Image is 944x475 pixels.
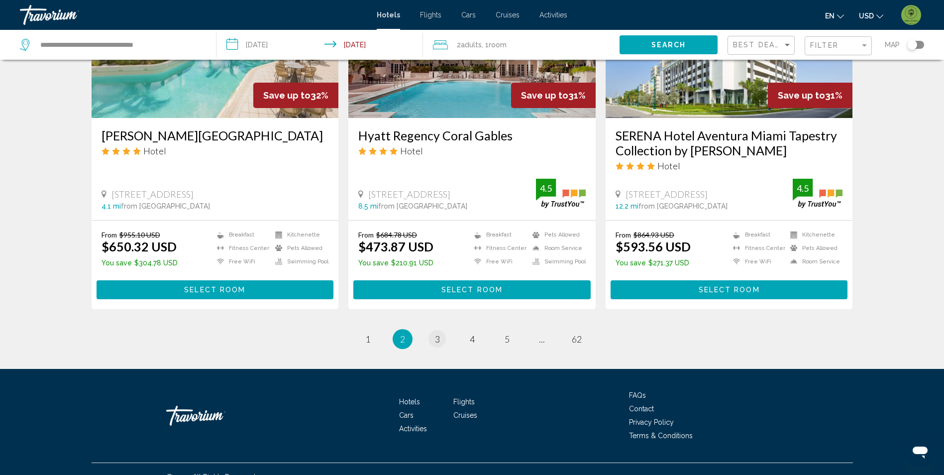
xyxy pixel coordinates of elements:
[616,239,691,254] ins: $593.56 USD
[470,334,475,345] span: 4
[616,259,691,267] p: $271.37 USD
[900,40,924,49] button: Toggle map
[270,257,328,266] li: Swimming Pool
[785,231,842,239] li: Kitchenette
[92,329,853,349] ul: Pagination
[143,145,166,156] span: Hotel
[461,11,476,19] span: Cars
[626,189,708,200] span: [STREET_ADDRESS]
[521,90,568,101] span: Save up to
[859,12,874,20] span: USD
[423,30,620,60] button: Travelers: 2 adults, 0 children
[511,83,596,108] div: 31%
[377,11,400,19] a: Hotels
[629,432,693,440] a: Terms & Conditions
[616,202,638,210] span: 12.2 mi
[400,145,423,156] span: Hotel
[453,411,477,419] a: Cruises
[358,259,433,267] p: $210.91 USD
[699,286,760,294] span: Select Room
[457,38,482,52] span: 2
[353,280,591,299] button: Select Room
[859,8,883,23] button: Change currency
[482,38,507,52] span: , 1
[216,30,423,60] button: Check-in date: Aug 29, 2025 Check-out date: Sep 1, 2025
[368,189,450,200] span: [STREET_ADDRESS]
[97,280,334,299] button: Select Room
[469,231,527,239] li: Breakfast
[358,259,389,267] span: You save
[212,257,270,266] li: Free WiFi
[102,231,117,239] span: From
[733,41,785,49] span: Best Deals
[793,182,813,194] div: 4.5
[616,128,843,158] a: SERENA Hotel Aventura Miami Tapestry Collection by [PERSON_NAME]
[733,41,792,50] mat-select: Sort by
[885,38,900,52] span: Map
[453,398,475,406] a: Flights
[399,398,420,406] a: Hotels
[102,239,177,254] ins: $650.32 USD
[527,244,586,252] li: Room Service
[469,257,527,266] li: Free WiFi
[270,231,328,239] li: Kitchenette
[119,231,160,239] del: $955.10 USD
[420,11,441,19] a: Flights
[527,257,586,266] li: Swimming Pool
[435,334,440,345] span: 3
[102,202,121,210] span: 4.1 mi
[184,286,245,294] span: Select Room
[768,83,852,108] div: 31%
[505,334,510,345] span: 5
[620,35,718,54] button: Search
[904,435,936,467] iframe: Button to launch messaging window
[539,334,545,345] span: ...
[365,334,370,345] span: 1
[657,160,680,171] span: Hotel
[778,90,825,101] span: Save up to
[616,259,646,267] span: You save
[399,411,414,419] span: Cars
[616,231,631,239] span: From
[399,425,427,433] a: Activities
[102,128,329,143] a: [PERSON_NAME][GEOGRAPHIC_DATA]
[111,189,194,200] span: [STREET_ADDRESS]
[20,5,367,25] a: Travorium
[825,12,835,20] span: en
[496,11,520,19] a: Cruises
[572,334,582,345] span: 62
[358,145,586,156] div: 4 star Hotel
[441,286,503,294] span: Select Room
[728,231,785,239] li: Breakfast
[212,244,270,252] li: Fitness Center
[378,202,467,210] span: from [GEOGRAPHIC_DATA]
[469,244,527,252] li: Fitness Center
[611,283,848,294] a: Select Room
[527,231,586,239] li: Pets Allowed
[358,239,433,254] ins: $473.87 USD
[353,283,591,294] a: Select Room
[253,83,338,108] div: 32%
[166,401,266,431] a: Travorium
[358,128,586,143] a: Hyatt Regency Coral Gables
[805,36,872,56] button: Filter
[616,160,843,171] div: 4 star Hotel
[785,244,842,252] li: Pets Allowed
[633,231,674,239] del: $864.93 USD
[611,280,848,299] button: Select Room
[629,391,646,399] a: FAQs
[901,5,921,25] img: 2Q==
[400,334,405,345] span: 2
[810,41,839,49] span: Filter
